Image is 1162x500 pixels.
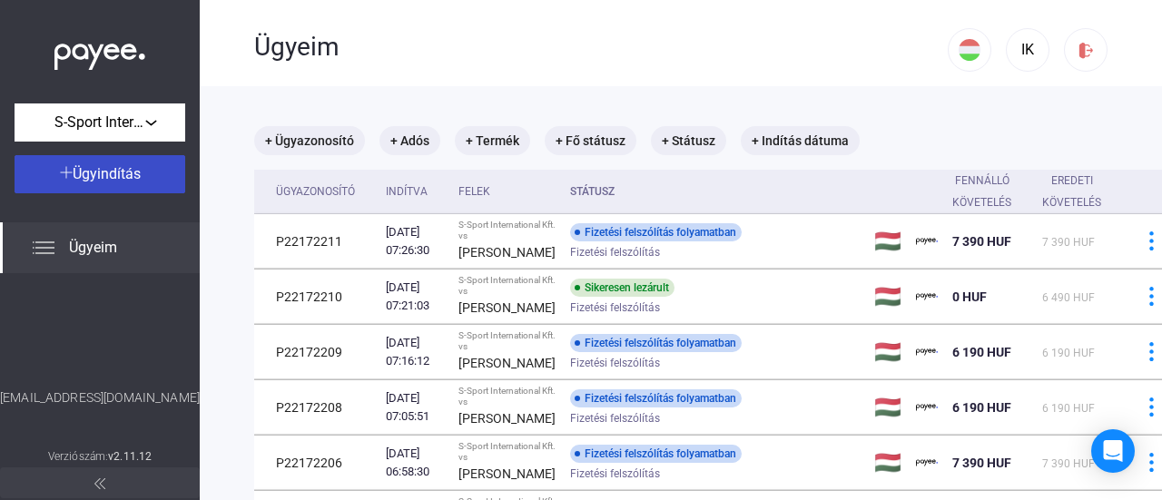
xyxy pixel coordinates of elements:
[570,445,742,463] div: Fizetési felszólítás folyamatban
[458,386,556,407] div: S-Sport International Kft. vs
[276,181,355,202] div: Ügyazonosító
[458,275,556,297] div: S-Sport International Kft. vs
[867,270,909,324] td: 🇭🇺
[959,39,980,61] img: HU
[867,436,909,490] td: 🇭🇺
[254,325,379,379] td: P22172209
[108,450,152,463] strong: v2.11.12
[916,397,938,418] img: payee-logo
[545,126,636,155] mat-chip: + Fő státusz
[741,126,860,155] mat-chip: + Indítás dátuma
[458,441,556,463] div: S-Sport International Kft. vs
[1042,170,1118,213] div: Eredeti követelés
[386,389,444,426] div: [DATE] 07:05:51
[254,214,379,269] td: P22172211
[1142,397,1161,417] img: more-blue
[1006,28,1049,72] button: IK
[952,456,1011,470] span: 7 390 HUF
[1142,453,1161,472] img: more-blue
[1142,342,1161,361] img: more-blue
[1142,231,1161,250] img: more-blue
[54,112,145,133] span: S-Sport International Kft.
[386,445,444,481] div: [DATE] 06:58:30
[1042,170,1101,213] div: Eredeti követelés
[458,220,556,241] div: S-Sport International Kft. vs
[458,181,490,202] div: Felek
[458,300,556,315] strong: [PERSON_NAME]
[916,341,938,363] img: payee-logo
[254,126,365,155] mat-chip: + Ügyazonosító
[458,356,556,370] strong: [PERSON_NAME]
[570,389,742,407] div: Fizetési felszólítás folyamatban
[386,223,444,260] div: [DATE] 07:26:30
[386,181,444,202] div: Indítva
[952,234,1011,249] span: 7 390 HUF
[1042,236,1095,249] span: 7 390 HUF
[952,170,1011,213] div: Fennálló követelés
[254,436,379,490] td: P22172206
[458,245,556,260] strong: [PERSON_NAME]
[386,181,428,202] div: Indítva
[379,126,440,155] mat-chip: + Adós
[867,380,909,435] td: 🇭🇺
[54,34,145,71] img: white-payee-white-dot.svg
[458,181,556,202] div: Felek
[1142,287,1161,306] img: more-blue
[94,478,105,489] img: arrow-double-left-grey.svg
[916,452,938,474] img: payee-logo
[458,466,556,481] strong: [PERSON_NAME]
[1042,291,1095,304] span: 6 490 HUF
[254,270,379,324] td: P22172210
[458,330,556,352] div: S-Sport International Kft. vs
[33,237,54,259] img: list.svg
[563,170,867,214] th: Státusz
[386,279,444,315] div: [DATE] 07:21:03
[1077,41,1096,60] img: logout-red
[458,411,556,426] strong: [PERSON_NAME]
[570,352,660,374] span: Fizetési felszólítás
[948,28,991,72] button: HU
[15,155,185,193] button: Ügyindítás
[952,289,987,304] span: 0 HUF
[1091,429,1135,473] div: Open Intercom Messenger
[276,181,371,202] div: Ügyazonosító
[69,237,117,259] span: Ügyeim
[867,325,909,379] td: 🇭🇺
[455,126,530,155] mat-chip: + Termék
[254,32,948,63] div: Ügyeim
[1042,402,1095,415] span: 6 190 HUF
[1042,347,1095,359] span: 6 190 HUF
[254,380,379,435] td: P22172208
[867,214,909,269] td: 🇭🇺
[1042,457,1095,470] span: 7 390 HUF
[386,334,444,370] div: [DATE] 07:16:12
[60,166,73,179] img: plus-white.svg
[952,170,1028,213] div: Fennálló követelés
[916,230,938,252] img: payee-logo
[73,165,141,182] span: Ügyindítás
[15,103,185,142] button: S-Sport International Kft.
[952,400,1011,415] span: 6 190 HUF
[570,241,660,263] span: Fizetési felszólítás
[570,463,660,485] span: Fizetési felszólítás
[1064,28,1108,72] button: logout-red
[651,126,726,155] mat-chip: + Státusz
[570,334,742,352] div: Fizetési felszólítás folyamatban
[570,297,660,319] span: Fizetési felszólítás
[570,407,660,429] span: Fizetési felszólítás
[570,223,742,241] div: Fizetési felszólítás folyamatban
[916,286,938,308] img: payee-logo
[952,345,1011,359] span: 6 190 HUF
[570,279,675,297] div: Sikeresen lezárult
[1012,39,1043,61] div: IK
